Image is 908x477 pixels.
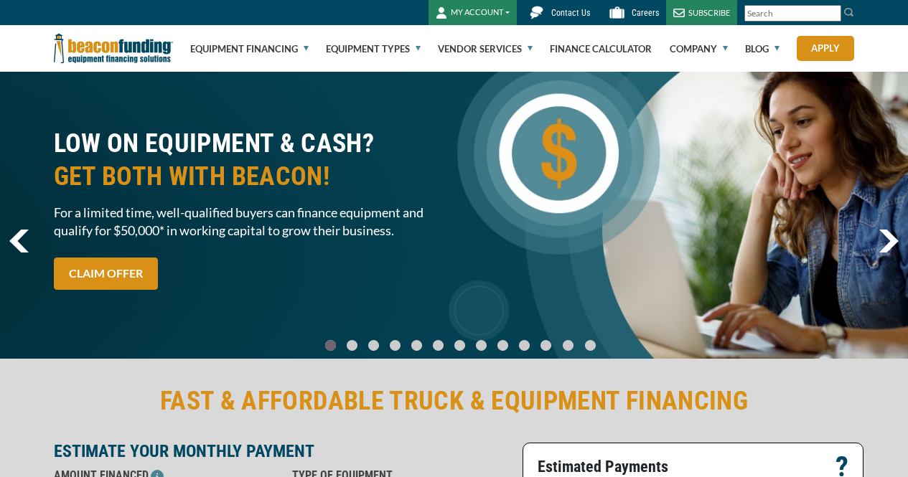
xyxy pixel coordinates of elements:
[326,26,421,72] a: Equipment Types
[879,230,899,252] a: next
[826,8,838,19] a: Clear search text
[190,26,309,72] a: Equipment Financing
[408,339,425,351] a: Go To Slide 4
[438,26,533,72] a: Vendor Services
[9,230,29,252] a: previous
[494,339,511,351] a: Go To Slide 8
[54,160,446,193] span: GET BOTH WITH BEACON!
[559,339,577,351] a: Go To Slide 11
[472,339,490,351] a: Go To Slide 7
[879,230,899,252] img: Right Navigator
[745,26,780,72] a: Blog
[54,384,855,417] h2: FAST & AFFORDABLE TRUCK & EQUIPMENT FINANCING
[537,339,555,351] a: Go To Slide 10
[54,25,173,72] img: Beacon Funding Corporation logo
[836,458,848,476] p: ?
[744,5,841,22] input: Search
[365,339,382,351] a: Go To Slide 2
[632,8,659,18] span: Careers
[343,339,360,351] a: Go To Slide 1
[429,339,446,351] a: Go To Slide 5
[843,6,855,18] img: Search
[54,204,446,240] span: For a limited time, well-qualified buyers can finance equipment and qualify for $50,000* in worki...
[797,36,854,61] a: Apply
[54,443,514,460] p: ESTIMATE YOUR MONTHLY PAYMENT
[54,127,446,193] h2: LOW ON EQUIPMENT & CASH?
[451,339,468,351] a: Go To Slide 6
[550,26,652,72] a: Finance Calculator
[670,26,728,72] a: Company
[581,339,599,351] a: Go To Slide 12
[551,8,590,18] span: Contact Us
[9,230,29,252] img: Left Navigator
[386,339,403,351] a: Go To Slide 3
[515,339,533,351] a: Go To Slide 9
[54,258,158,290] a: CLAIM OFFER
[322,339,339,351] a: Go To Slide 0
